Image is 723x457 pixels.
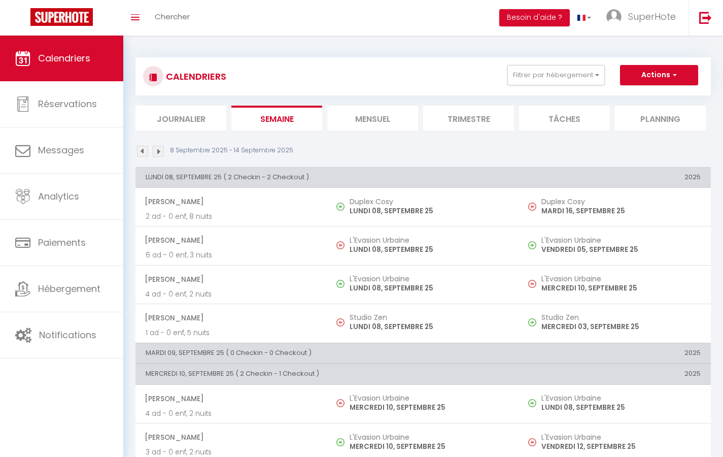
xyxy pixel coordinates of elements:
p: VENDREDI 05, SEPTEMBRE 25 [541,244,701,255]
p: 8 Septembre 2025 - 14 Septembre 2025 [170,146,293,155]
span: Hébergement [38,282,100,295]
span: Paiements [38,236,86,249]
span: [PERSON_NAME] [145,308,317,328]
img: NO IMAGE [336,318,345,327]
span: [PERSON_NAME] [145,389,317,408]
h5: Duplex Cosy [350,198,509,206]
img: NO IMAGE [528,399,536,407]
p: 6 ad - 0 enf, 3 nuits [146,250,317,260]
h5: L'Evasion Urbaine [541,275,701,283]
img: logout [699,11,712,24]
p: LUNDI 08, SEPTEMBRE 25 [541,402,701,413]
h5: L'Evasion Urbaine [541,236,701,244]
span: SuperHote [628,10,676,23]
p: 4 ad - 0 enf, 2 nuits [146,289,317,300]
h5: L'Evasion Urbaine [541,433,701,441]
span: [PERSON_NAME] [145,428,317,447]
th: 2025 [519,343,711,363]
button: Besoin d'aide ? [499,9,570,26]
p: MARDI 16, SEPTEMBRE 25 [541,206,701,216]
span: [PERSON_NAME] [145,192,317,211]
span: Calendriers [38,52,90,64]
span: Messages [38,144,84,156]
img: ... [606,9,622,24]
span: Analytics [38,190,79,203]
span: Réservations [38,97,97,110]
th: LUNDI 08, SEPTEMBRE 25 ( 2 Checkin - 2 Checkout ) [135,167,519,187]
img: NO IMAGE [528,280,536,288]
th: 2025 [519,364,711,384]
img: Super Booking [30,8,93,26]
span: [PERSON_NAME] [145,231,317,250]
p: LUNDI 08, SEPTEMBRE 25 [350,321,509,332]
h5: L'Evasion Urbaine [350,433,509,441]
li: Planning [615,106,706,130]
p: LUNDI 08, SEPTEMBRE 25 [350,206,509,216]
li: Semaine [231,106,322,130]
button: Ouvrir le widget de chat LiveChat [8,4,39,35]
h5: L'Evasion Urbaine [541,394,701,402]
li: Trimestre [423,106,514,130]
th: MERCREDI 10, SEPTEMBRE 25 ( 2 Checkin - 1 Checkout ) [135,364,519,384]
h5: Duplex Cosy [541,198,701,206]
img: NO IMAGE [528,241,536,249]
li: Tâches [519,106,610,130]
h5: Studio Zen [541,313,701,321]
p: 1 ad - 0 enf, 5 nuits [146,328,317,338]
p: LUNDI 08, SEPTEMBRE 25 [350,244,509,255]
p: 2 ad - 0 enf, 8 nuits [146,211,317,222]
img: NO IMAGE [528,203,536,211]
li: Mensuel [327,106,418,130]
img: NO IMAGE [528,318,536,327]
h3: CALENDRIERS [163,65,226,88]
p: MERCREDI 10, SEPTEMBRE 25 [541,283,701,293]
h5: Studio Zen [350,313,509,321]
span: Notifications [39,329,96,341]
img: NO IMAGE [336,241,345,249]
p: LUNDI 08, SEPTEMBRE 25 [350,283,509,293]
h5: L'Evasion Urbaine [350,275,509,283]
h5: L'Evasion Urbaine [350,236,509,244]
button: Actions [620,65,698,85]
img: NO IMAGE [336,399,345,407]
span: [PERSON_NAME] [145,270,317,289]
p: MERCREDI 10, SEPTEMBRE 25 [350,441,509,452]
p: MERCREDI 10, SEPTEMBRE 25 [350,402,509,413]
h5: L'Evasion Urbaine [350,394,509,402]
th: 2025 [519,167,711,187]
th: MARDI 09, SEPTEMBRE 25 ( 0 Checkin - 0 Checkout ) [135,343,519,363]
p: MERCREDI 03, SEPTEMBRE 25 [541,321,701,332]
li: Journalier [135,106,226,130]
span: Chercher [155,11,190,22]
button: Filtrer par hébergement [507,65,605,85]
p: 4 ad - 0 enf, 2 nuits [146,408,317,419]
p: VENDREDI 12, SEPTEMBRE 25 [541,441,701,452]
img: NO IMAGE [528,438,536,446]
